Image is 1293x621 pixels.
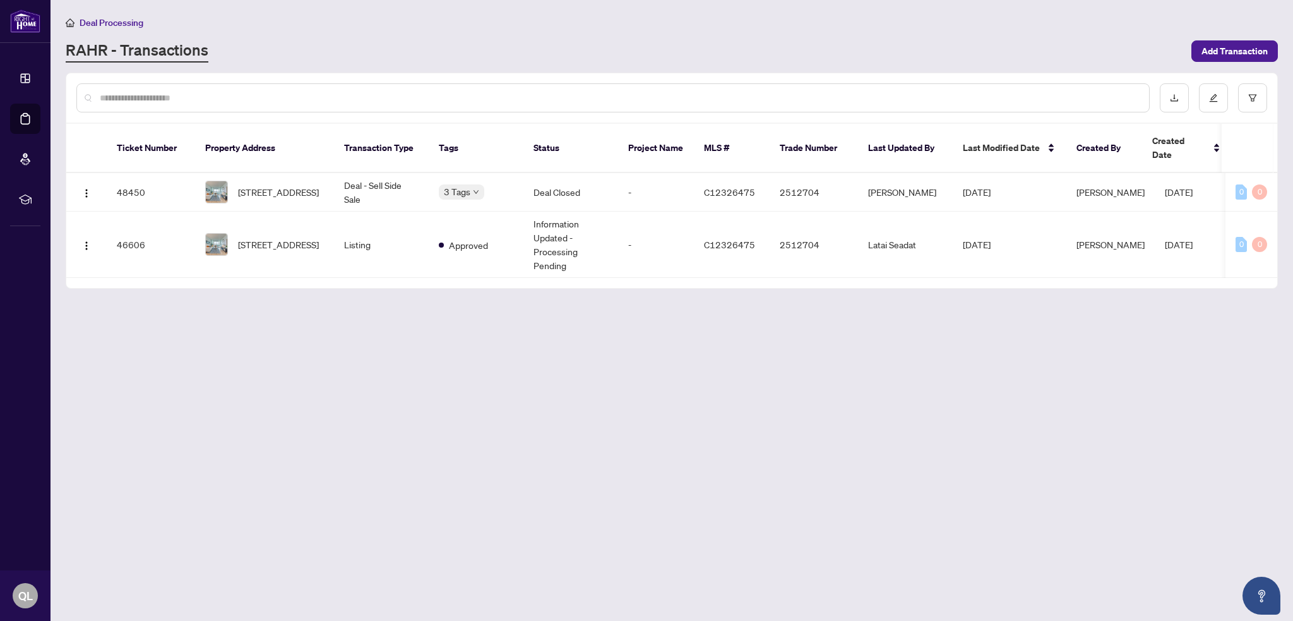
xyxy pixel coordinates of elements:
[473,189,479,195] span: down
[449,238,488,252] span: Approved
[1170,93,1179,102] span: download
[770,124,858,173] th: Trade Number
[206,181,227,203] img: thumbnail-img
[206,234,227,255] img: thumbnail-img
[334,212,429,278] td: Listing
[523,124,618,173] th: Status
[1066,124,1142,173] th: Created By
[618,173,694,212] td: -
[1236,184,1247,200] div: 0
[444,184,470,199] span: 3 Tags
[238,185,319,199] span: [STREET_ADDRESS]
[1252,237,1267,252] div: 0
[66,18,74,27] span: home
[704,186,755,198] span: C12326475
[107,212,195,278] td: 46606
[523,212,618,278] td: Information Updated - Processing Pending
[1191,40,1278,62] button: Add Transaction
[858,173,953,212] td: [PERSON_NAME]
[963,141,1040,155] span: Last Modified Date
[66,40,208,63] a: RAHR - Transactions
[1252,184,1267,200] div: 0
[107,124,195,173] th: Ticket Number
[1142,124,1230,173] th: Created Date
[10,9,40,33] img: logo
[1248,93,1257,102] span: filter
[618,212,694,278] td: -
[1242,577,1280,615] button: Open asap
[1201,41,1268,61] span: Add Transaction
[858,212,953,278] td: Latai Seadat
[334,124,429,173] th: Transaction Type
[1238,83,1267,112] button: filter
[195,124,334,173] th: Property Address
[1076,239,1145,250] span: [PERSON_NAME]
[963,239,991,250] span: [DATE]
[429,124,523,173] th: Tags
[334,173,429,212] td: Deal - Sell Side Sale
[704,239,755,250] span: C12326475
[770,212,858,278] td: 2512704
[1165,239,1193,250] span: [DATE]
[1236,237,1247,252] div: 0
[76,234,97,255] button: Logo
[76,182,97,202] button: Logo
[81,188,92,198] img: Logo
[523,173,618,212] td: Deal Closed
[618,124,694,173] th: Project Name
[1076,186,1145,198] span: [PERSON_NAME]
[80,17,143,28] span: Deal Processing
[1199,83,1228,112] button: edit
[1165,186,1193,198] span: [DATE]
[1160,83,1189,112] button: download
[238,238,319,251] span: [STREET_ADDRESS]
[81,241,92,251] img: Logo
[18,587,33,605] span: QL
[1209,93,1218,102] span: edit
[107,173,195,212] td: 48450
[953,124,1066,173] th: Last Modified Date
[963,186,991,198] span: [DATE]
[770,173,858,212] td: 2512704
[858,124,953,173] th: Last Updated By
[1152,134,1205,162] span: Created Date
[694,124,770,173] th: MLS #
